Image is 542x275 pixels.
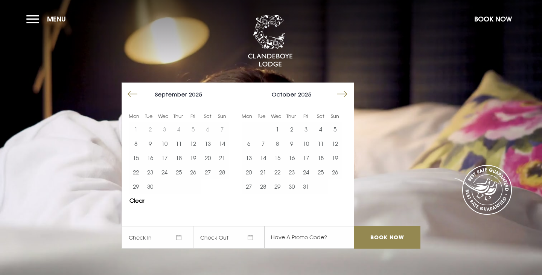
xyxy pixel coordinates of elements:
button: 18 [172,151,186,165]
td: Choose Saturday, October 18, 2025 as your start date. [314,151,328,165]
button: 30 [143,179,157,194]
button: 17 [299,151,313,165]
td: Choose Wednesday, October 22, 2025 as your start date. [270,165,285,179]
td: Choose Tuesday, September 16, 2025 as your start date. [143,151,157,165]
td: Choose Sunday, September 21, 2025 as your start date. [215,151,229,165]
td: Choose Sunday, October 26, 2025 as your start date. [328,165,342,179]
td: Choose Saturday, October 11, 2025 as your start date. [314,136,328,151]
button: Book Now [470,11,516,27]
td: Choose Monday, October 13, 2025 as your start date. [242,151,256,165]
input: Book Now [354,226,420,249]
button: 24 [157,165,172,179]
td: Choose Saturday, September 13, 2025 as your start date. [201,136,215,151]
button: 20 [201,151,215,165]
td: Choose Saturday, October 4, 2025 as your start date. [314,122,328,136]
button: 27 [201,165,215,179]
button: 10 [157,136,172,151]
button: 26 [186,165,200,179]
td: Choose Thursday, October 23, 2025 as your start date. [285,165,299,179]
button: 20 [242,165,256,179]
button: 8 [270,136,285,151]
button: 12 [328,136,342,151]
td: Choose Wednesday, September 17, 2025 as your start date. [157,151,172,165]
td: Choose Friday, October 24, 2025 as your start date. [299,165,313,179]
button: 23 [285,165,299,179]
button: 29 [270,179,285,194]
td: Choose Thursday, September 11, 2025 as your start date. [172,136,186,151]
td: Choose Tuesday, September 9, 2025 as your start date. [143,136,157,151]
td: Choose Thursday, October 30, 2025 as your start date. [285,179,299,194]
td: Choose Tuesday, October 7, 2025 as your start date. [256,136,270,151]
td: Choose Monday, October 27, 2025 as your start date. [242,179,256,194]
td: Choose Friday, September 19, 2025 as your start date. [186,151,200,165]
td: Choose Sunday, October 12, 2025 as your start date. [328,136,342,151]
td: Choose Friday, October 31, 2025 as your start date. [299,179,313,194]
td: Choose Tuesday, September 30, 2025 as your start date. [143,179,157,194]
span: 2025 [189,91,202,98]
button: 16 [143,151,157,165]
button: 14 [256,151,270,165]
span: Check Out [193,226,265,249]
td: Choose Friday, October 10, 2025 as your start date. [299,136,313,151]
button: 24 [299,165,313,179]
button: Move backward to switch to the previous month. [125,87,140,101]
td: Choose Tuesday, October 21, 2025 as your start date. [256,165,270,179]
td: Choose Wednesday, October 8, 2025 as your start date. [270,136,285,151]
button: 14 [215,136,229,151]
td: Choose Monday, September 8, 2025 as your start date. [129,136,143,151]
button: 7 [256,136,270,151]
button: 5 [328,122,342,136]
button: 29 [129,179,143,194]
button: 9 [285,136,299,151]
td: Choose Saturday, September 20, 2025 as your start date. [201,151,215,165]
button: 16 [285,151,299,165]
button: 27 [242,179,256,194]
button: 2 [285,122,299,136]
span: Check In [122,226,193,249]
td: Choose Wednesday, September 10, 2025 as your start date. [157,136,172,151]
td: Choose Sunday, September 14, 2025 as your start date. [215,136,229,151]
button: 30 [285,179,299,194]
button: 21 [256,165,270,179]
button: 19 [328,151,342,165]
td: Choose Sunday, October 5, 2025 as your start date. [328,122,342,136]
span: September [155,91,187,98]
td: Choose Monday, September 15, 2025 as your start date. [129,151,143,165]
td: Choose Sunday, September 28, 2025 as your start date. [215,165,229,179]
button: 23 [143,165,157,179]
td: Choose Friday, October 17, 2025 as your start date. [299,151,313,165]
td: Choose Sunday, October 19, 2025 as your start date. [328,151,342,165]
button: 17 [157,151,172,165]
td: Choose Wednesday, October 29, 2025 as your start date. [270,179,285,194]
button: 18 [314,151,328,165]
span: October [272,91,296,98]
td: Choose Thursday, October 9, 2025 as your start date. [285,136,299,151]
td: Choose Thursday, October 16, 2025 as your start date. [285,151,299,165]
button: 22 [270,165,285,179]
button: 10 [299,136,313,151]
button: Clear [129,198,145,203]
td: Choose Friday, September 12, 2025 as your start date. [186,136,200,151]
button: 25 [172,165,186,179]
button: 28 [256,179,270,194]
td: Choose Wednesday, September 24, 2025 as your start date. [157,165,172,179]
button: 11 [172,136,186,151]
button: 15 [129,151,143,165]
button: Move forward to switch to the next month. [335,87,349,101]
td: Choose Tuesday, September 23, 2025 as your start date. [143,165,157,179]
td: Choose Tuesday, October 14, 2025 as your start date. [256,151,270,165]
td: Choose Monday, October 20, 2025 as your start date. [242,165,256,179]
button: 4 [314,122,328,136]
td: Choose Thursday, September 25, 2025 as your start date. [172,165,186,179]
td: Choose Wednesday, October 1, 2025 as your start date. [270,122,285,136]
button: 26 [328,165,342,179]
button: 19 [186,151,200,165]
td: Choose Saturday, October 25, 2025 as your start date. [314,165,328,179]
button: 13 [201,136,215,151]
button: 12 [186,136,200,151]
td: Choose Thursday, September 18, 2025 as your start date. [172,151,186,165]
button: 21 [215,151,229,165]
button: 31 [299,179,313,194]
button: Menu [26,11,70,27]
button: 3 [299,122,313,136]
